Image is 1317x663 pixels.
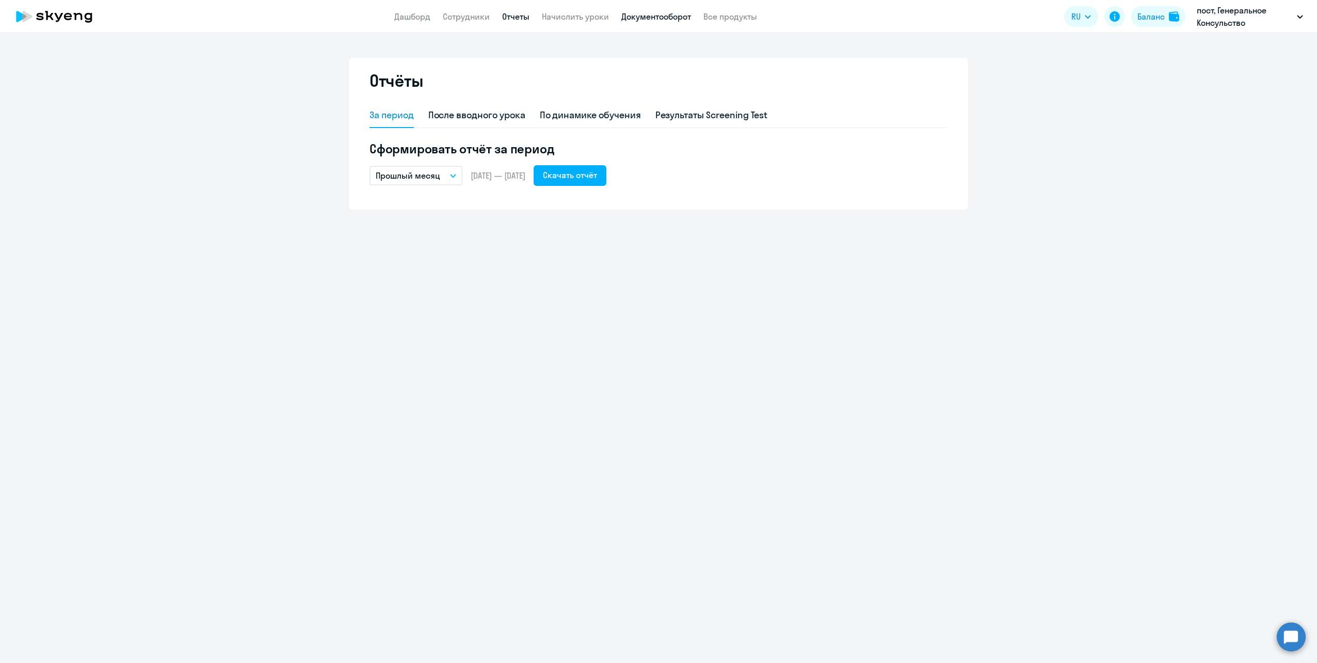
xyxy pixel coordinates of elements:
[443,11,490,22] a: Сотрудники
[1137,10,1165,23] div: Баланс
[534,165,606,186] button: Скачать отчёт
[542,11,609,22] a: Начислить уроки
[370,70,423,91] h2: Отчёты
[471,170,525,181] span: [DATE] — [DATE]
[1064,6,1098,27] button: RU
[1131,6,1185,27] button: Балансbalance
[703,11,757,22] a: Все продукты
[543,169,597,181] div: Скачать отчёт
[1169,11,1179,22] img: balance
[394,11,430,22] a: Дашборд
[1197,4,1293,29] p: пост, Генеральное Консульство Королевства Норвегия в г. [GEOGRAPHIC_DATA]
[621,11,691,22] a: Документооборот
[428,108,525,122] div: После вводного урока
[540,108,641,122] div: По динамике обучения
[376,169,440,182] p: Прошлый месяц
[1192,4,1308,29] button: пост, Генеральное Консульство Королевства Норвегия в г. [GEOGRAPHIC_DATA]
[502,11,529,22] a: Отчеты
[370,108,414,122] div: За период
[655,108,768,122] div: Результаты Screening Test
[1071,10,1081,23] span: RU
[370,166,462,185] button: Прошлый месяц
[370,140,947,157] h5: Сформировать отчёт за период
